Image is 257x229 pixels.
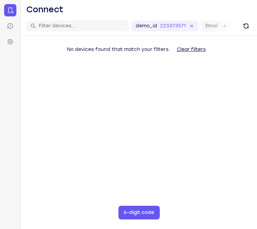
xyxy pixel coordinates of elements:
[26,4,64,15] h1: Connect
[4,36,16,48] a: Settings
[4,4,16,16] a: Connect
[241,21,252,31] button: Refresh
[205,23,218,29] label: Email
[4,20,16,32] a: Sessions
[136,23,157,29] label: demo_id
[67,46,170,52] span: No devices found that match your filters.
[171,43,211,56] button: Clear filters
[39,23,125,29] input: Filter devices...
[118,206,160,219] button: 6-digit code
